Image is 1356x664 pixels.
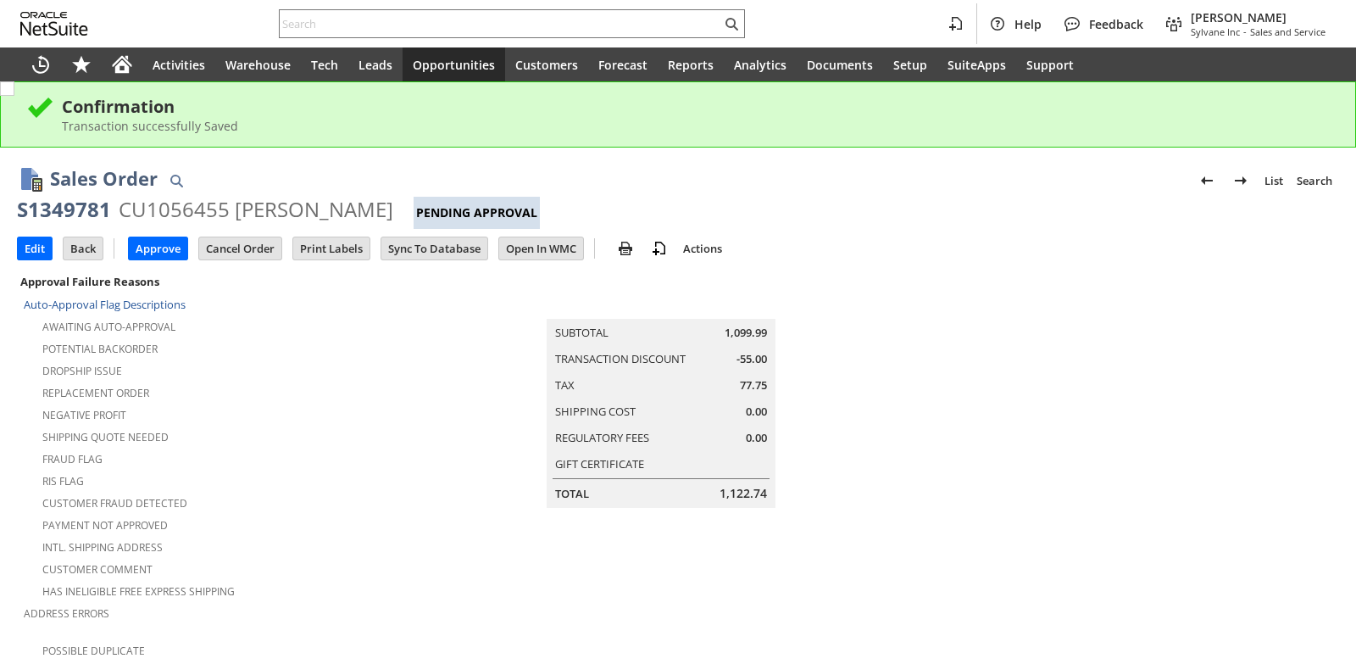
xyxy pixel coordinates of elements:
[24,297,186,312] a: Auto-Approval Flag Descriptions
[62,95,1330,118] div: Confirmation
[42,584,235,599] a: Has Ineligible Free Express Shipping
[740,377,767,393] span: 77.75
[348,47,403,81] a: Leads
[505,47,588,81] a: Customers
[20,47,61,81] a: Recent Records
[311,57,338,73] span: Tech
[280,14,721,34] input: Search
[301,47,348,81] a: Tech
[42,518,168,533] a: Payment not approved
[413,57,495,73] span: Opportunities
[142,47,215,81] a: Activities
[615,238,636,259] img: print.svg
[24,606,109,621] a: Address Errors
[807,57,873,73] span: Documents
[1089,16,1143,32] span: Feedback
[1258,167,1290,194] a: List
[166,170,186,191] img: Quick Find
[215,47,301,81] a: Warehouse
[42,452,103,466] a: Fraud Flag
[199,237,281,259] input: Cancel Order
[1191,9,1325,25] span: [PERSON_NAME]
[734,57,786,73] span: Analytics
[71,54,92,75] svg: Shortcuts
[1016,47,1084,81] a: Support
[42,562,153,577] a: Customer Comment
[555,430,649,445] a: Regulatory Fees
[42,540,163,555] a: Intl. Shipping Address
[736,351,767,367] span: -55.00
[676,241,729,256] a: Actions
[598,57,647,73] span: Forecast
[112,54,132,75] svg: Home
[50,165,158,193] h1: Sales Order
[724,47,797,81] a: Analytics
[18,237,52,259] input: Edit
[403,47,505,81] a: Opportunities
[797,47,883,81] a: Documents
[414,197,540,229] div: Pending Approval
[293,237,370,259] input: Print Labels
[225,57,291,73] span: Warehouse
[555,325,609,340] a: Subtotal
[555,377,575,393] a: Tax
[42,342,158,356] a: Potential Backorder
[1243,25,1247,38] span: -
[1197,170,1217,191] img: Previous
[1231,170,1251,191] img: Next
[42,496,187,511] a: Customer Fraud Detected
[658,47,724,81] a: Reports
[358,57,392,73] span: Leads
[1026,57,1074,73] span: Support
[42,320,175,334] a: Awaiting Auto-Approval
[1250,25,1325,38] span: Sales and Service
[119,196,393,223] div: CU1056455 [PERSON_NAME]
[62,118,1330,134] div: Transaction successfully Saved
[42,386,149,400] a: Replacement Order
[31,54,51,75] svg: Recent Records
[499,237,583,259] input: Open In WMC
[1290,167,1339,194] a: Search
[1191,25,1240,38] span: Sylvane Inc
[746,404,767,420] span: 0.00
[555,456,644,471] a: Gift Certificate
[746,430,767,446] span: 0.00
[725,325,767,341] span: 1,099.99
[17,271,451,293] div: Approval Failure Reasons
[515,57,578,73] span: Customers
[948,57,1006,73] span: SuiteApps
[153,57,205,73] span: Activities
[588,47,658,81] a: Forecast
[102,47,142,81] a: Home
[555,351,686,366] a: Transaction Discount
[555,404,636,419] a: Shipping Cost
[42,430,169,444] a: Shipping Quote Needed
[20,12,88,36] svg: logo
[64,237,103,259] input: Back
[893,57,927,73] span: Setup
[555,486,589,501] a: Total
[381,237,487,259] input: Sync To Database
[937,47,1016,81] a: SuiteApps
[42,364,122,378] a: Dropship Issue
[547,292,775,319] caption: Summary
[1014,16,1042,32] span: Help
[720,485,767,502] span: 1,122.74
[883,47,937,81] a: Setup
[721,14,742,34] svg: Search
[42,408,126,422] a: Negative Profit
[668,57,714,73] span: Reports
[61,47,102,81] div: Shortcuts
[42,644,145,658] a: Possible Duplicate
[129,237,187,259] input: Approve
[17,196,111,223] div: S1349781
[42,474,84,488] a: RIS flag
[649,238,670,259] img: add-record.svg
